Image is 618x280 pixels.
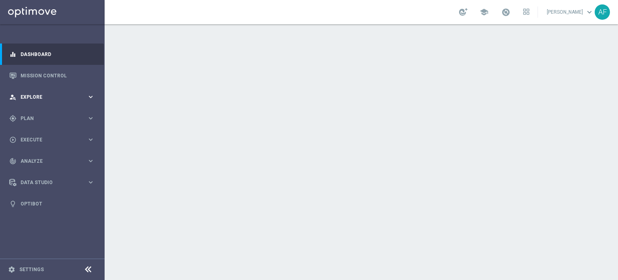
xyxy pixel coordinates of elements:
div: Explore [9,93,87,101]
a: Optibot [21,193,95,214]
div: AF [595,4,610,20]
i: lightbulb [9,200,16,207]
div: Optibot [9,193,95,214]
button: Data Studio keyboard_arrow_right [9,179,95,186]
span: Plan [21,116,87,121]
div: Plan [9,115,87,122]
span: Analyze [21,159,87,164]
i: track_changes [9,158,16,165]
div: Dashboard [9,44,95,65]
span: Data Studio [21,180,87,185]
a: Dashboard [21,44,95,65]
button: Mission Control [9,73,95,79]
a: Mission Control [21,65,95,86]
div: Analyze [9,158,87,165]
button: gps_fixed Plan keyboard_arrow_right [9,115,95,122]
i: keyboard_arrow_right [87,178,95,186]
a: [PERSON_NAME]keyboard_arrow_down [546,6,595,18]
button: play_circle_outline Execute keyboard_arrow_right [9,137,95,143]
i: keyboard_arrow_right [87,93,95,101]
i: keyboard_arrow_right [87,114,95,122]
button: track_changes Analyze keyboard_arrow_right [9,158,95,164]
span: Execute [21,137,87,142]
span: school [480,8,488,17]
i: keyboard_arrow_right [87,136,95,143]
i: gps_fixed [9,115,16,122]
a: Settings [19,267,44,272]
div: Execute [9,136,87,143]
i: person_search [9,93,16,101]
button: equalizer Dashboard [9,51,95,58]
button: person_search Explore keyboard_arrow_right [9,94,95,100]
div: Mission Control [9,65,95,86]
span: Explore [21,95,87,100]
div: Data Studio [9,179,87,186]
i: keyboard_arrow_right [87,157,95,165]
span: keyboard_arrow_down [585,8,594,17]
button: lightbulb Optibot [9,201,95,207]
i: settings [8,266,15,273]
i: equalizer [9,51,16,58]
i: play_circle_outline [9,136,16,143]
